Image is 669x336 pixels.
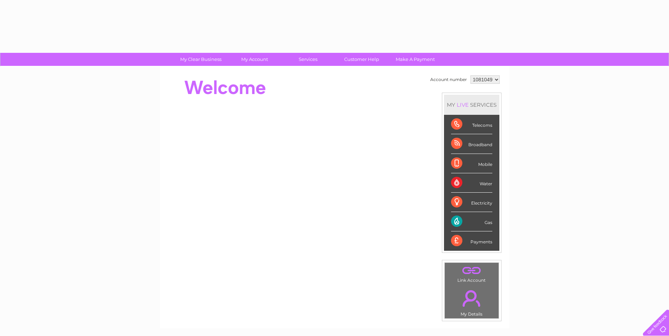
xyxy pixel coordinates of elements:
td: My Details [444,284,499,319]
div: Mobile [451,154,492,173]
a: My Account [225,53,284,66]
div: Telecoms [451,115,492,134]
a: Customer Help [333,53,391,66]
a: My Clear Business [172,53,230,66]
div: Gas [451,212,492,231]
a: Services [279,53,337,66]
a: . [446,265,497,277]
a: . [446,286,497,311]
div: LIVE [455,101,470,108]
div: Electricity [451,193,492,212]
td: Link Account [444,262,499,285]
div: Payments [451,231,492,250]
td: Account number [428,74,469,86]
a: Make A Payment [386,53,444,66]
div: Broadband [451,134,492,154]
div: Water [451,173,492,193]
div: MY SERVICES [444,95,499,115]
